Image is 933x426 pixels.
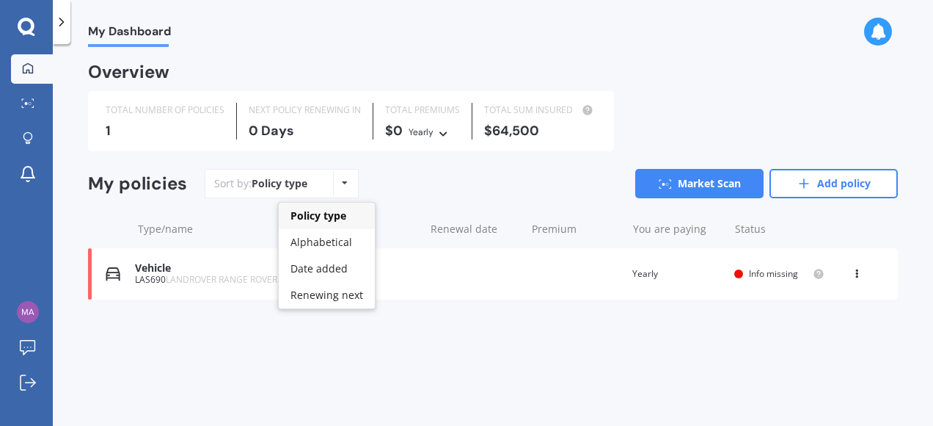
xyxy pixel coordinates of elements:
[88,65,169,79] div: Overview
[106,267,120,281] img: Vehicle
[632,267,722,281] div: Yearly
[635,169,764,198] a: Market Scan
[290,288,363,302] span: Renewing next
[252,176,307,191] div: Policy type
[749,267,798,280] span: Info missing
[484,123,596,138] div: $64,500
[532,222,621,237] div: Premium
[88,24,171,44] span: My Dashboard
[138,222,318,237] div: Type/name
[409,125,433,140] div: Yearly
[290,261,348,275] span: Date added
[290,235,352,249] span: Alphabetical
[385,123,460,140] div: $0
[735,222,824,237] div: Status
[166,273,329,286] span: LANDROVER RANGE ROVER SPORT 2017
[385,103,460,118] div: TOTAL PREMIUMS
[135,275,315,285] div: LAS690
[17,301,39,323] img: b4247b71c49df826afde8dd5d2e768fa
[484,103,596,118] div: TOTAL SUM INSURED
[135,262,315,275] div: Vehicle
[290,209,346,223] span: Policy type
[633,222,722,237] div: You are paying
[249,103,361,118] div: NEXT POLICY RENEWING IN
[249,123,361,138] div: 0 Days
[106,103,224,118] div: TOTAL NUMBER OF POLICIES
[88,173,187,195] div: My policies
[106,123,224,138] div: 1
[214,176,307,191] div: Sort by:
[769,169,898,198] a: Add policy
[431,222,520,237] div: Renewal date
